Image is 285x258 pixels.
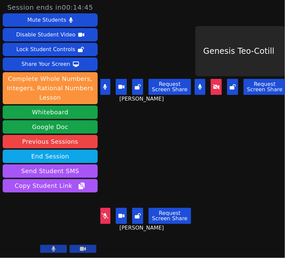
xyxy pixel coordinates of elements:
[3,150,98,163] button: End Session
[27,15,66,25] div: Mute Students
[21,59,70,70] div: Share Your Screen
[16,44,75,55] div: Lock Student Controls
[15,181,86,190] span: Copy Student Link
[195,26,285,77] div: Genesis Teo-Cotill
[3,179,98,192] button: Copy Student Link
[3,13,98,27] button: Mute Students
[16,29,75,40] div: Disable Student Video
[3,106,98,119] button: Whiteboard
[3,43,98,56] button: Lock Student Controls
[7,3,93,12] span: Session ends in
[3,164,98,178] button: Send Student SMS
[119,224,166,232] span: [PERSON_NAME]
[3,135,98,148] a: Previous Sessions
[62,3,93,11] time: 00:14:45
[3,28,98,41] button: Disable Student Video
[3,120,98,134] a: Google Doc
[3,72,98,104] button: Complete Whole Numbers, Integers, Rational Numbers Lesson
[149,79,191,95] button: Request Screen Share
[149,208,191,224] button: Request Screen Share
[119,95,166,103] span: [PERSON_NAME]
[3,57,98,71] button: Share Your Screen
